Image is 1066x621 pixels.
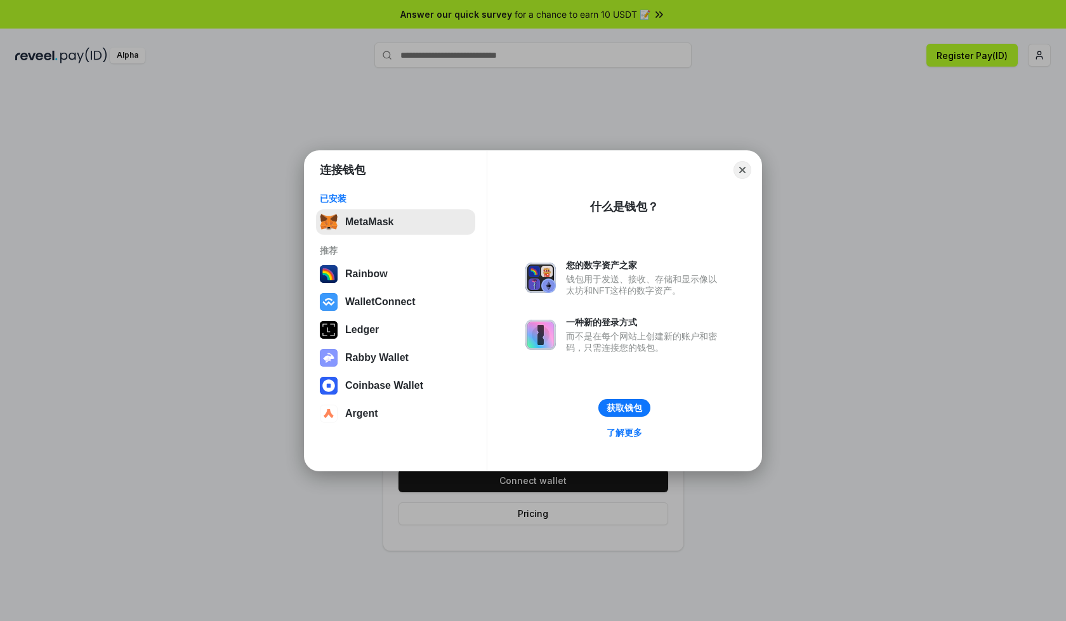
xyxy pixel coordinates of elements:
[316,401,475,426] button: Argent
[345,352,409,363] div: Rabby Wallet
[525,320,556,350] img: svg+xml,%3Csvg%20xmlns%3D%22http%3A%2F%2Fwww.w3.org%2F2000%2Fsvg%22%20fill%3D%22none%22%20viewBox...
[598,399,650,417] button: 获取钱包
[345,296,416,308] div: WalletConnect
[316,289,475,315] button: WalletConnect
[320,193,471,204] div: 已安装
[599,424,650,441] a: 了解更多
[734,161,751,179] button: Close
[345,380,423,391] div: Coinbase Wallet
[320,293,338,311] img: svg+xml,%3Csvg%20width%3D%2228%22%20height%3D%2228%22%20viewBox%3D%220%200%2028%2028%22%20fill%3D...
[316,345,475,370] button: Rabby Wallet
[316,261,475,287] button: Rainbow
[320,377,338,395] img: svg+xml,%3Csvg%20width%3D%2228%22%20height%3D%2228%22%20viewBox%3D%220%200%2028%2028%22%20fill%3D...
[345,216,393,228] div: MetaMask
[320,245,471,256] div: 推荐
[320,265,338,283] img: svg+xml,%3Csvg%20width%3D%22120%22%20height%3D%22120%22%20viewBox%3D%220%200%20120%20120%22%20fil...
[566,273,723,296] div: 钱包用于发送、接收、存储和显示像以太坊和NFT这样的数字资产。
[320,349,338,367] img: svg+xml,%3Csvg%20xmlns%3D%22http%3A%2F%2Fwww.w3.org%2F2000%2Fsvg%22%20fill%3D%22none%22%20viewBox...
[320,162,365,178] h1: 连接钱包
[590,199,659,214] div: 什么是钱包？
[525,263,556,293] img: svg+xml,%3Csvg%20xmlns%3D%22http%3A%2F%2Fwww.w3.org%2F2000%2Fsvg%22%20fill%3D%22none%22%20viewBox...
[566,330,723,353] div: 而不是在每个网站上创建新的账户和密码，只需连接您的钱包。
[607,402,642,414] div: 获取钱包
[320,213,338,231] img: svg+xml,%3Csvg%20fill%3D%22none%22%20height%3D%2233%22%20viewBox%3D%220%200%2035%2033%22%20width%...
[607,427,642,438] div: 了解更多
[316,317,475,343] button: Ledger
[320,405,338,422] img: svg+xml,%3Csvg%20width%3D%2228%22%20height%3D%2228%22%20viewBox%3D%220%200%2028%2028%22%20fill%3D...
[316,209,475,235] button: MetaMask
[345,408,378,419] div: Argent
[345,324,379,336] div: Ledger
[316,373,475,398] button: Coinbase Wallet
[320,321,338,339] img: svg+xml,%3Csvg%20xmlns%3D%22http%3A%2F%2Fwww.w3.org%2F2000%2Fsvg%22%20width%3D%2228%22%20height%3...
[566,259,723,271] div: 您的数字资产之家
[566,317,723,328] div: 一种新的登录方式
[345,268,388,280] div: Rainbow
